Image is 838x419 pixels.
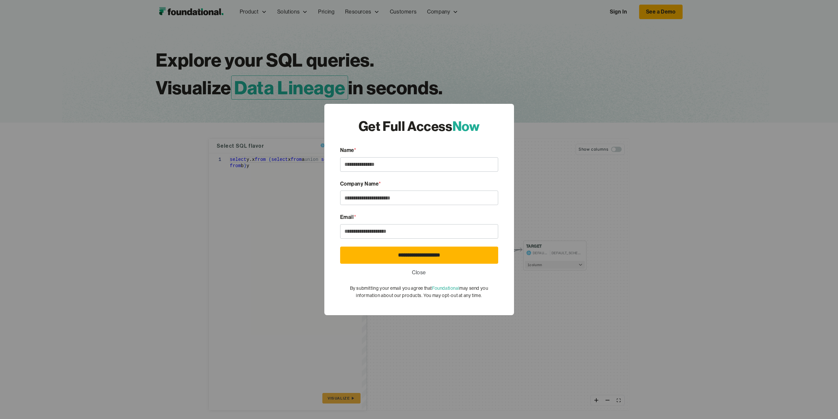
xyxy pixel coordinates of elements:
[340,284,498,299] div: By submitting your email you agree that may send you information about our products. You may opt-...
[340,146,498,155] div: Name
[412,268,426,277] a: Close
[340,213,498,222] div: Email
[340,180,498,188] div: Company Name
[452,118,480,135] span: Now
[340,146,498,299] form: Email Form [Query Analysis]
[359,117,480,135] div: Get Full Access
[432,285,459,291] a: Foundational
